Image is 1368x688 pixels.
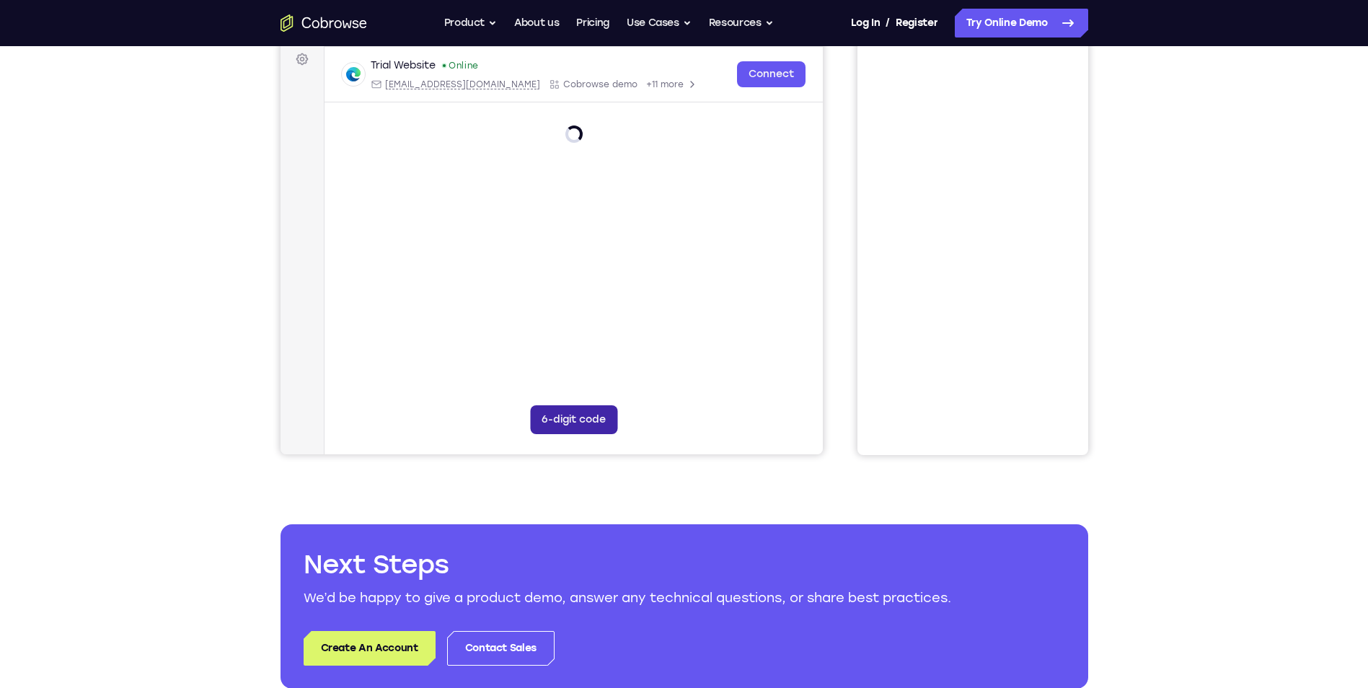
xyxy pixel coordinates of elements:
[366,107,403,119] span: +11 more
[268,107,357,119] div: App
[304,547,1065,582] h2: Next Steps
[437,48,463,62] label: Email
[161,89,198,100] div: Online
[955,9,1088,38] a: Try Online Demo
[162,93,165,96] div: New devices found.
[304,631,436,666] a: Create An Account
[90,87,155,102] div: Trial Website
[896,9,937,38] a: Register
[281,14,367,32] a: Go to the home page
[105,107,260,119] span: web@example.com
[456,90,525,116] a: Connect
[709,9,774,38] button: Resources
[851,9,880,38] a: Log In
[44,76,542,131] div: Open device details
[576,9,609,38] a: Pricing
[508,43,531,66] button: Refresh
[627,9,692,38] button: Use Cases
[250,434,337,463] button: 6-digit code
[90,107,260,119] div: Email
[447,631,555,666] a: Contact Sales
[304,588,1065,608] p: We’d be happy to give a product demo, answer any technical questions, or share best practices.
[886,14,890,32] span: /
[283,107,357,119] span: Cobrowse demo
[286,48,332,62] label: demo_id
[444,9,498,38] button: Product
[514,9,559,38] a: About us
